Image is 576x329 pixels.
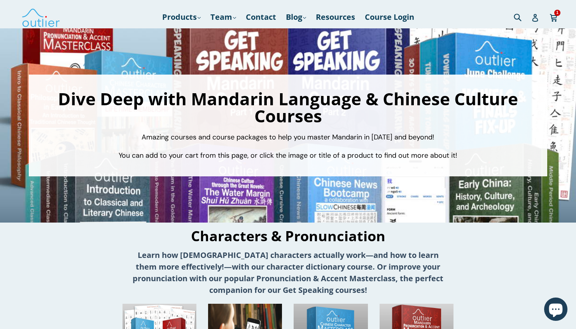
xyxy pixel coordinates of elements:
[312,10,359,24] a: Resources
[361,10,418,24] a: Course Login
[21,6,60,28] img: Outlier Linguistics
[554,10,560,16] span: 1
[158,10,205,24] a: Products
[37,90,539,124] h1: Dive Deep with Mandarin Language & Chinese Culture Courses
[242,10,280,24] a: Contact
[207,10,240,24] a: Team
[542,298,570,323] inbox-online-store-chat: Shopify online store chat
[142,132,434,142] span: Amazing courses and course packages to help you master Mandarin in [DATE] and beyond!
[133,250,443,295] strong: Learn how [DEMOGRAPHIC_DATA] characters actually work—and how to learn them more effectively!—wit...
[282,10,310,24] a: Blog
[550,8,558,26] a: 1
[512,9,533,25] input: Search
[119,151,457,160] span: You can add to your cart from this page, or click the image or title of a product to find out mor...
